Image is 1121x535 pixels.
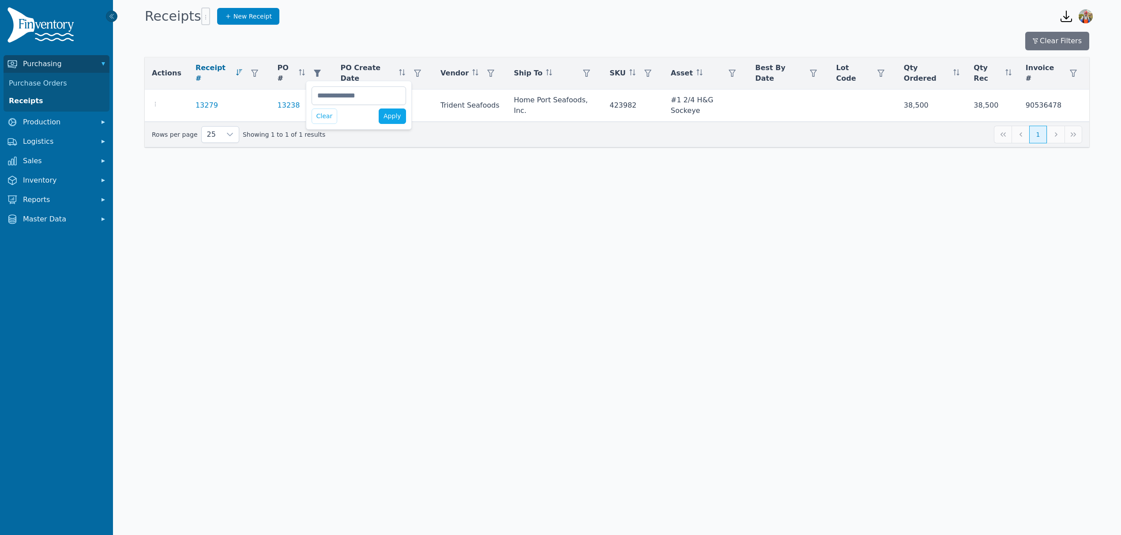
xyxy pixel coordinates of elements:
[23,195,94,205] span: Reports
[4,55,109,73] button: Purchasing
[4,113,109,131] button: Production
[152,68,181,79] span: Actions
[1079,9,1093,23] img: Sera Wheeler
[602,90,664,122] td: 423982
[23,59,94,69] span: Purchasing
[278,100,300,111] a: 13238
[974,63,1001,84] span: Qty Rec
[217,8,279,25] a: New Receipt
[904,63,950,84] span: Qty Ordered
[1026,63,1061,84] span: Invoice #
[243,130,325,139] span: Showing 1 to 1 of 1 results
[897,90,967,122] td: 38,500
[4,191,109,209] button: Reports
[23,156,94,166] span: Sales
[4,152,109,170] button: Sales
[664,90,748,122] td: #1 2/4 H&G Sockeye
[23,175,94,186] span: Inventory
[5,75,108,92] a: Purchase Orders
[7,7,78,46] img: Finventory
[609,68,626,79] span: SKU
[967,90,1018,122] td: 38,500
[379,108,406,124] button: Apply
[4,172,109,189] button: Inventory
[1025,32,1089,50] button: Clear Filters
[1019,90,1089,122] td: 90536478
[514,68,542,79] span: Ship To
[196,100,218,111] a: 13279
[384,112,401,121] span: Apply
[202,127,221,142] span: Rows per page
[433,90,507,122] td: Trident Seafoods
[755,63,801,84] span: Best By Date
[836,63,869,84] span: Lot Code
[5,92,108,110] a: Receipts
[23,214,94,224] span: Master Data
[440,68,469,79] span: Vendor
[278,63,296,84] span: PO #
[312,108,338,124] button: Clear
[1029,126,1047,143] button: Page 1
[233,12,272,21] span: New Receipt
[145,7,210,25] h1: Receipts
[507,90,602,122] td: Home Port Seafoods, Inc.
[671,68,693,79] span: Asset
[4,133,109,150] button: Logistics
[4,210,109,228] button: Master Data
[340,63,395,84] span: PO Create Date
[196,63,233,84] span: Receipt #
[23,117,94,127] span: Production
[23,136,94,147] span: Logistics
